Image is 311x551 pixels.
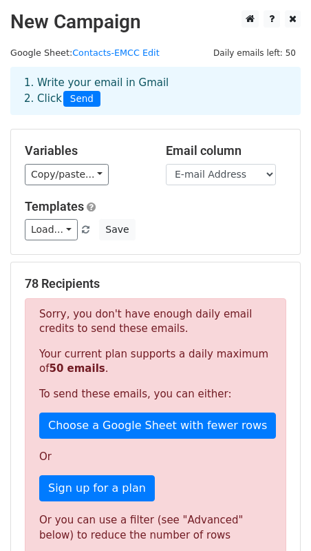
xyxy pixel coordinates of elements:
[25,199,84,214] a: Templates
[99,219,135,240] button: Save
[14,75,297,107] div: 1. Write your email in Gmail 2. Click
[242,485,311,551] iframe: Chat Widget
[39,512,272,543] div: Or you can use a filter (see "Advanced" below) to reduce the number of rows
[208,48,301,58] a: Daily emails left: 50
[208,45,301,61] span: Daily emails left: 50
[39,450,272,464] p: Or
[39,475,155,501] a: Sign up for a plan
[39,387,272,402] p: To send these emails, you can either:
[166,143,286,158] h5: Email column
[39,347,272,376] p: Your current plan supports a daily maximum of .
[25,276,286,291] h5: 78 Recipients
[72,48,159,58] a: Contacts-EMCC Edit
[10,10,301,34] h2: New Campaign
[25,219,78,240] a: Load...
[39,307,272,336] p: Sorry, you don't have enough daily email credits to send these emails.
[63,91,100,107] span: Send
[10,48,160,58] small: Google Sheet:
[25,143,145,158] h5: Variables
[25,164,109,185] a: Copy/paste...
[49,362,105,375] strong: 50 emails
[39,413,276,439] a: Choose a Google Sheet with fewer rows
